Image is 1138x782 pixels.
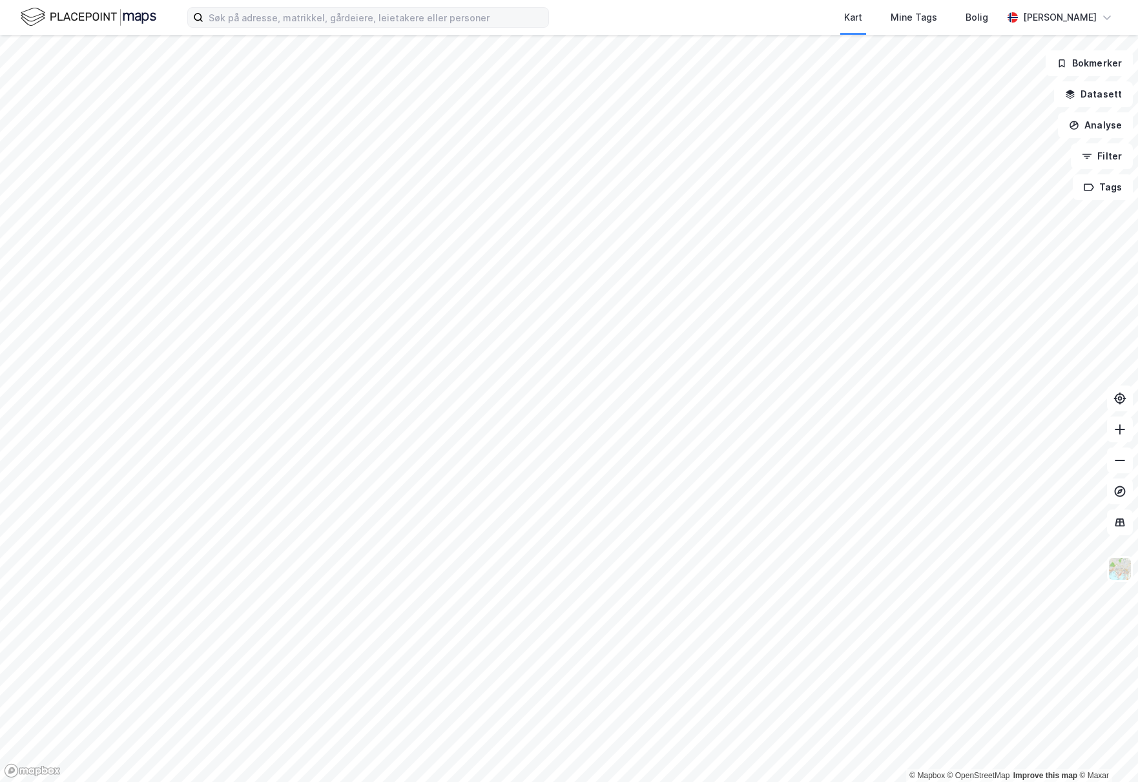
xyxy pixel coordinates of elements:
[1023,10,1097,25] div: [PERSON_NAME]
[21,6,156,28] img: logo.f888ab2527a4732fd821a326f86c7f29.svg
[966,10,988,25] div: Bolig
[891,10,937,25] div: Mine Tags
[1073,720,1138,782] iframe: Chat Widget
[844,10,862,25] div: Kart
[203,8,548,27] input: Søk på adresse, matrikkel, gårdeiere, leietakere eller personer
